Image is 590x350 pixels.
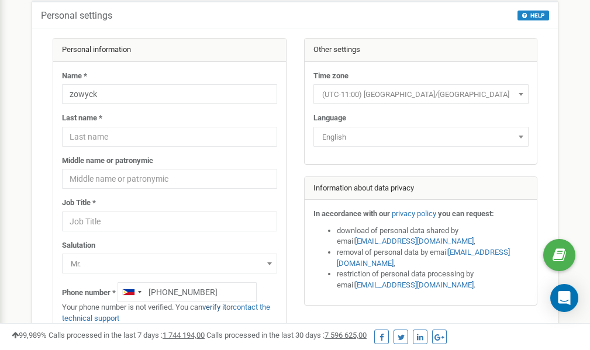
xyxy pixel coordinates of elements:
[337,247,529,269] li: removal of personal data by email ,
[313,127,529,147] span: English
[305,39,537,62] div: Other settings
[206,331,367,339] span: Calls processed in the last 30 days :
[438,209,494,218] strong: you can request:
[62,212,277,231] input: Job Title
[62,155,153,167] label: Middle name or patronymic
[337,226,529,247] li: download of personal data shared by email ,
[62,197,96,209] label: Job Title *
[313,71,349,82] label: Time zone
[202,303,226,311] a: verify it
[325,331,367,339] u: 7 596 625,00
[62,302,277,324] p: Your phone number is not verified. You can or
[62,254,277,273] span: Mr.
[313,209,390,218] strong: In accordance with our
[318,129,525,145] span: English
[62,71,87,82] label: Name *
[62,169,277,189] input: Middle name or patronymic
[517,11,549,20] button: HELP
[313,113,346,124] label: Language
[392,209,436,218] a: privacy policy
[118,282,257,302] input: +1-800-555-55-55
[550,284,578,312] div: Open Intercom Messenger
[355,237,474,245] a: [EMAIL_ADDRESS][DOMAIN_NAME]
[66,256,273,272] span: Mr.
[62,303,270,323] a: contact the technical support
[62,127,277,147] input: Last name
[12,331,47,339] span: 99,989%
[49,331,205,339] span: Calls processed in the last 7 days :
[41,11,112,21] h5: Personal settings
[337,248,510,268] a: [EMAIL_ADDRESS][DOMAIN_NAME]
[62,113,102,124] label: Last name *
[62,240,95,251] label: Salutation
[62,84,277,104] input: Name
[313,84,529,104] span: (UTC-11:00) Pacific/Midway
[305,177,537,200] div: Information about data privacy
[53,39,286,62] div: Personal information
[163,331,205,339] u: 1 744 194,00
[337,269,529,290] li: restriction of personal data processing by email .
[355,280,474,289] a: [EMAIL_ADDRESS][DOMAIN_NAME]
[62,287,116,299] label: Phone number *
[118,283,145,302] div: Telephone country code
[318,86,525,103] span: (UTC-11:00) Pacific/Midway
